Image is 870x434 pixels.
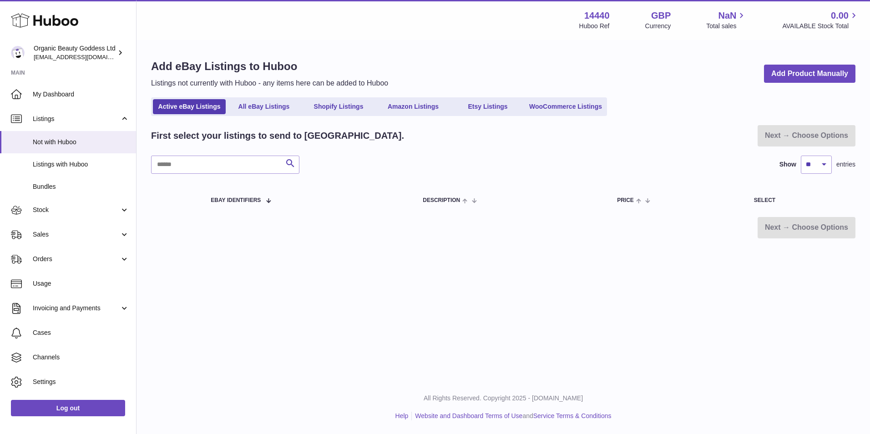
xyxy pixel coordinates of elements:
span: Sales [33,230,120,239]
strong: 14440 [584,10,610,22]
a: Log out [11,400,125,416]
span: entries [836,160,855,169]
p: All Rights Reserved. Copyright 2025 - [DOMAIN_NAME] [144,394,863,403]
span: My Dashboard [33,90,129,99]
a: Service Terms & Conditions [533,412,612,419]
a: NaN Total sales [706,10,747,30]
a: Active eBay Listings [153,99,226,114]
span: Description [423,197,460,203]
span: Listings with Huboo [33,160,129,169]
a: Shopify Listings [302,99,375,114]
a: 0.00 AVAILABLE Stock Total [782,10,859,30]
div: Organic Beauty Goddess Ltd [34,44,116,61]
span: [EMAIL_ADDRESS][DOMAIN_NAME] [34,53,134,61]
span: Usage [33,279,129,288]
strong: GBP [651,10,671,22]
p: Listings not currently with Huboo - any items here can be added to Huboo [151,78,388,88]
a: All eBay Listings [228,99,300,114]
span: Orders [33,255,120,263]
a: Amazon Listings [377,99,450,114]
label: Show [779,160,796,169]
img: internalAdmin-14440@internal.huboo.com [11,46,25,60]
span: Stock [33,206,120,214]
a: Help [395,412,409,419]
span: Price [617,197,634,203]
span: Settings [33,378,129,386]
span: Not with Huboo [33,138,129,146]
a: Website and Dashboard Terms of Use [415,412,522,419]
span: Cases [33,328,129,337]
h1: Add eBay Listings to Huboo [151,59,388,74]
a: Add Product Manually [764,65,855,83]
span: Total sales [706,22,747,30]
span: Invoicing and Payments [33,304,120,313]
h2: First select your listings to send to [GEOGRAPHIC_DATA]. [151,130,404,142]
li: and [412,412,611,420]
span: AVAILABLE Stock Total [782,22,859,30]
span: Listings [33,115,120,123]
div: Currency [645,22,671,30]
span: eBay Identifiers [211,197,261,203]
div: Huboo Ref [579,22,610,30]
span: Channels [33,353,129,362]
a: WooCommerce Listings [526,99,605,114]
div: Select [754,197,846,203]
span: NaN [718,10,736,22]
span: 0.00 [831,10,849,22]
a: Etsy Listings [451,99,524,114]
span: Bundles [33,182,129,191]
